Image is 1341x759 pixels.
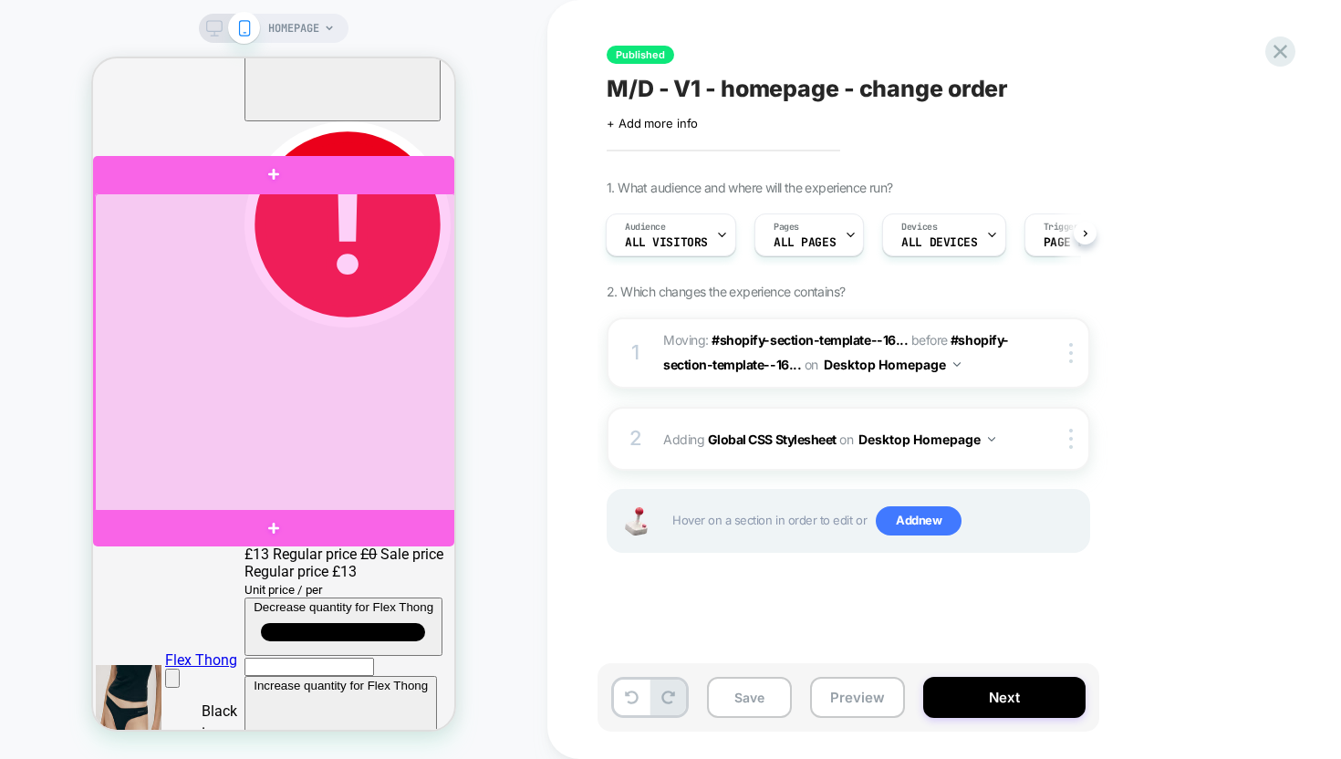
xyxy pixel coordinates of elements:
span: Page Load [1044,236,1106,249]
span: Regular price [151,504,235,522]
img: close [1069,429,1073,449]
a: Flex Thong [72,593,144,610]
span: Pages [774,221,799,234]
s: £0 [267,487,284,504]
span: £13 [151,487,176,504]
span: 2. Which changes the experience contains? [607,284,845,299]
span: ALL DEVICES [901,236,977,249]
span: All Visitors [625,236,708,249]
span: Unit price [151,525,202,538]
span: 1. What audience and where will the experience run? [607,180,892,195]
span: M/D - V1 - homepage - change order [607,75,1008,102]
button: Remove Flex Thong - Black / M [72,610,87,629]
span: per [213,525,230,538]
button: Save [707,677,792,718]
span: Sale price [287,487,350,504]
span: Increase quantity for Flex Thong [161,620,335,634]
span: / [204,525,210,538]
span: Audience [625,221,666,234]
span: Add new [876,506,962,535]
b: Global CSS Stylesheet [708,431,837,447]
button: Next [923,677,1086,718]
span: Devices [901,221,937,234]
span: ALL PAGES [774,236,836,249]
span: Published [607,46,674,64]
span: £13 [239,504,264,522]
span: Regular price [180,487,264,504]
img: Joystick [618,507,654,535]
img: Flex Thong [3,607,68,694]
span: #shopify-section-template--16... [712,332,908,348]
input: Quantity for Flex Thong [151,599,281,618]
span: HOMEPAGE [268,14,319,43]
div: 2 [627,421,645,457]
button: Desktop Homepage [824,351,961,378]
button: Desktop Homepage [858,426,995,452]
span: on [805,353,818,376]
button: Preview [810,677,905,718]
div: 1 [627,335,645,371]
img: down arrow [953,362,961,367]
img: close [1069,343,1073,363]
span: on [839,428,853,451]
span: Hover on a section in order to edit or [672,506,1079,535]
span: Moving: [663,328,1011,378]
span: Decrease quantity for Flex Thong [161,542,340,556]
span: + Add more info [607,116,698,130]
span: Adding [663,426,1011,452]
span: Trigger [1044,221,1079,234]
button: Decrease quantity for Flex Thong [151,539,349,598]
span: before [911,332,948,348]
dd: Black · [109,644,148,679]
img: down arrow [988,437,995,442]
